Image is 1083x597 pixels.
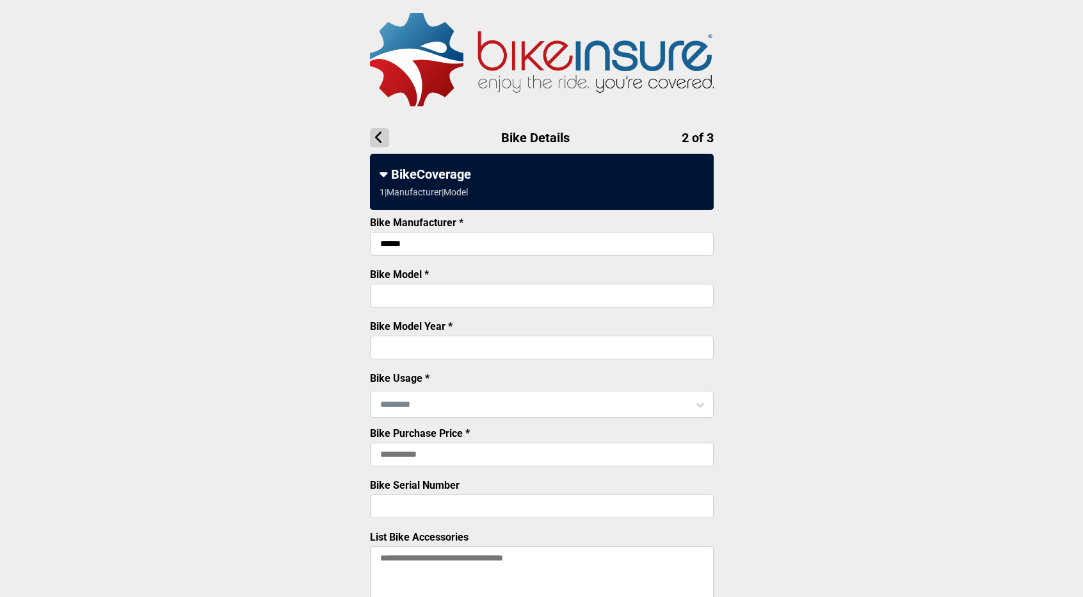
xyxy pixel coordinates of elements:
h1: Bike Details [370,128,714,147]
label: Bike Purchase Price * [370,427,470,439]
div: 1 | Manufacturer | Model [380,187,468,197]
label: Bike Model * [370,268,429,281]
label: Bike Usage * [370,372,429,384]
label: List Bike Accessories [370,531,469,543]
label: Bike Serial Number [370,479,460,491]
div: BikeCoverage [380,167,704,182]
label: Bike Manufacturer * [370,217,463,229]
span: 2 of 3 [682,130,714,145]
label: Bike Model Year * [370,320,453,332]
